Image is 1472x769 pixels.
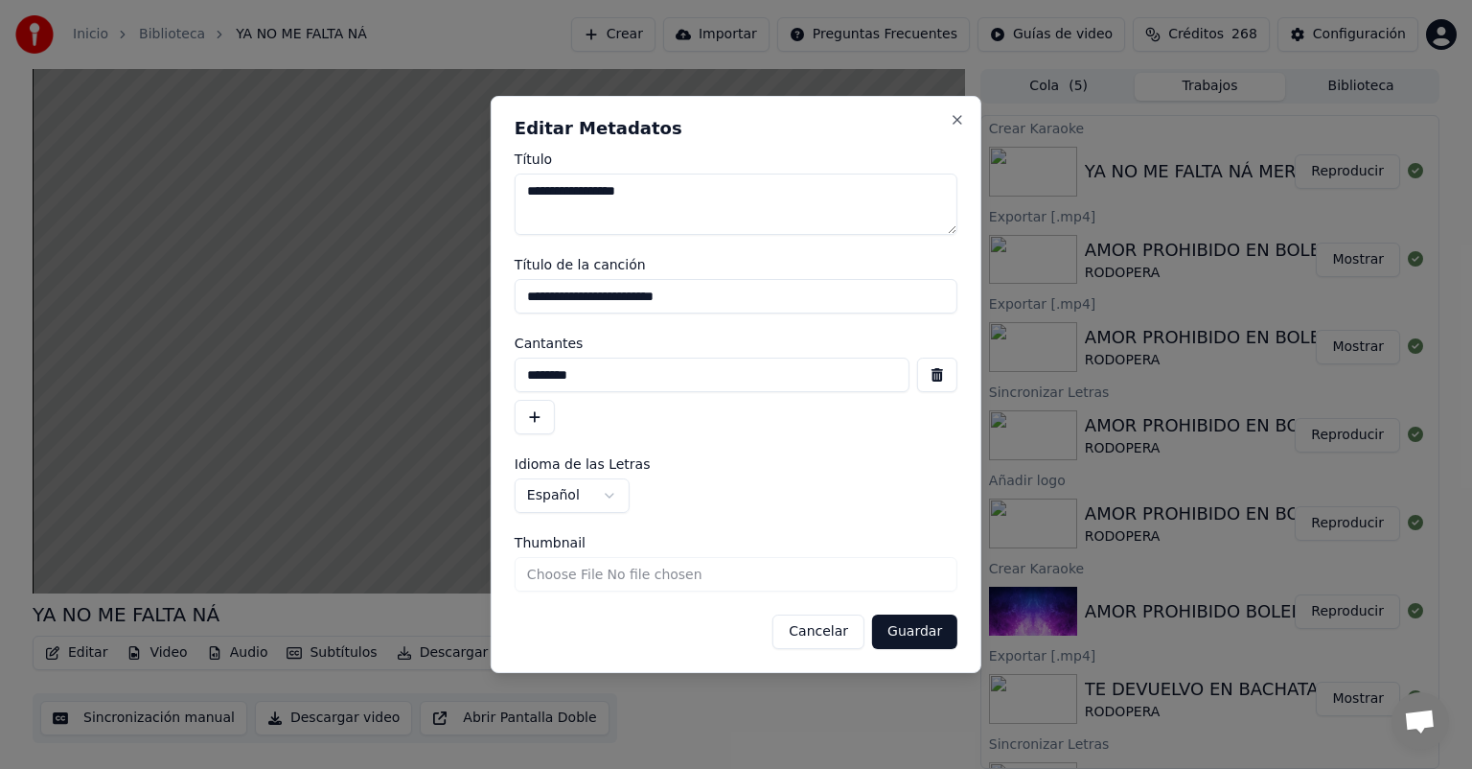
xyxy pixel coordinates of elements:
button: Cancelar [772,615,864,649]
label: Título de la canción [515,258,957,271]
span: Thumbnail [515,536,586,549]
label: Título [515,152,957,166]
span: Idioma de las Letras [515,457,651,471]
button: Guardar [872,615,957,649]
h2: Editar Metadatos [515,120,957,137]
label: Cantantes [515,337,957,350]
